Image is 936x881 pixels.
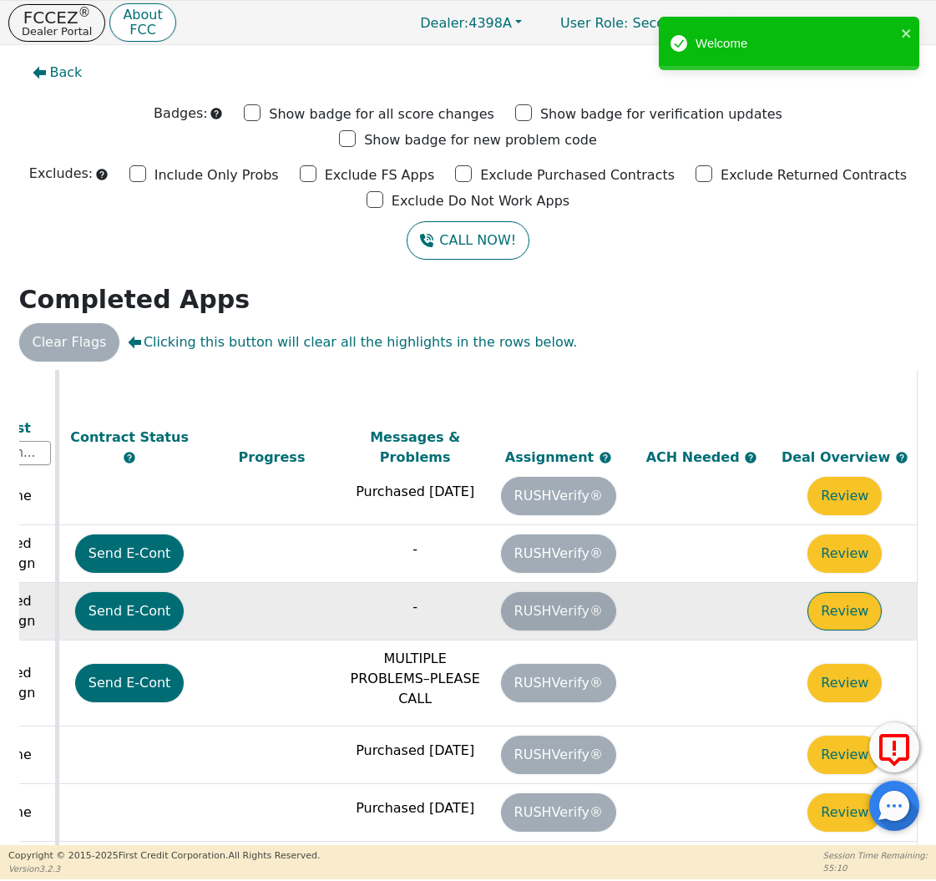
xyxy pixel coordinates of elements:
[19,285,250,314] strong: Completed Apps
[540,104,782,124] p: Show badge for verification updates
[347,597,483,617] p: -
[228,850,320,861] span: All Rights Reserved.
[402,10,539,36] button: Dealer:4398A
[807,534,882,573] button: Review
[347,649,483,709] p: MULTIPLE PROBLEMS–PLEASE CALL
[269,104,494,124] p: Show badge for all score changes
[75,664,185,702] button: Send E-Cont
[823,849,928,862] p: Session Time Remaining:
[807,664,882,702] button: Review
[78,5,91,20] sup: ®
[544,7,720,39] a: User Role: Secondary
[724,10,928,36] button: 4398A:[PERSON_NAME]
[807,592,882,630] button: Review
[347,741,483,761] p: Purchased [DATE]
[807,736,882,774] button: Review
[347,539,483,559] p: -
[560,15,628,31] span: User Role :
[347,482,483,502] p: Purchased [DATE]
[696,34,896,53] div: Welcome
[8,849,320,863] p: Copyright © 2015- 2025 First Credit Corporation.
[869,722,919,772] button: Report Error to FCC
[646,448,745,464] span: ACH Needed
[205,447,340,467] div: Progress
[154,104,208,124] p: Badges:
[8,863,320,875] p: Version 3.2.3
[128,332,577,352] span: Clicking this button will clear all the highlights in the rows below.
[22,9,92,26] p: FCCEZ
[480,165,675,185] p: Exclude Purchased Contracts
[347,798,483,818] p: Purchased [DATE]
[721,165,907,185] p: Exclude Returned Contracts
[544,7,720,39] p: Secondary
[407,221,529,260] button: CALL NOW!
[154,165,279,185] p: Include Only Probs
[50,63,83,83] span: Back
[901,23,913,43] button: close
[325,165,435,185] p: Exclude FS Apps
[123,23,162,37] p: FCC
[75,592,185,630] button: Send E-Cont
[807,793,882,832] button: Review
[70,428,189,444] span: Contract Status
[19,53,96,92] button: Back
[29,164,93,184] p: Excludes:
[420,15,468,31] span: Dealer:
[109,3,175,43] button: AboutFCC
[347,427,483,467] div: Messages & Problems
[75,534,185,573] button: Send E-Cont
[823,862,928,874] p: 55:10
[364,130,597,150] p: Show badge for new problem code
[22,26,92,37] p: Dealer Portal
[505,448,599,464] span: Assignment
[123,8,162,22] p: About
[782,448,908,464] span: Deal Overview
[807,477,882,515] button: Review
[420,15,512,31] span: 4398A
[392,191,569,211] p: Exclude Do Not Work Apps
[8,4,105,42] button: FCCEZ®Dealer Portal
